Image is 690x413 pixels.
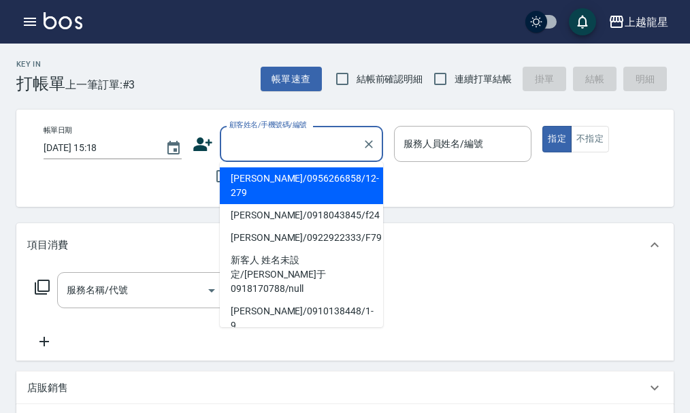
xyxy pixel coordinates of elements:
li: [PERSON_NAME]/0918043845/f24 [220,204,383,227]
button: 上越龍星 [603,8,674,36]
div: 店販銷售 [16,371,674,404]
div: 上越龍星 [625,14,668,31]
span: 上一筆訂單:#3 [65,76,135,93]
li: [PERSON_NAME]/0956266858/12-279 [220,167,383,204]
p: 店販銷售 [27,381,68,395]
label: 顧客姓名/手機號碼/編號 [229,120,307,130]
li: [PERSON_NAME]/0910138448/1-9 [220,300,383,337]
p: 項目消費 [27,238,68,252]
img: Logo [44,12,82,29]
button: 不指定 [571,126,609,152]
li: [PERSON_NAME]/0922922333/F79 [220,227,383,249]
h3: 打帳單 [16,74,65,93]
span: 結帳前確認明細 [357,72,423,86]
button: 指定 [542,126,572,152]
button: Choose date, selected date is 2025-09-22 [157,132,190,165]
button: Open [201,280,223,301]
button: Clear [359,135,378,154]
button: 帳單速查 [261,67,322,92]
span: 連續打單結帳 [455,72,512,86]
label: 帳單日期 [44,125,72,135]
li: 新客人 姓名未設定/[PERSON_NAME]于0918170788/null [220,249,383,300]
div: 項目消費 [16,223,674,267]
input: YYYY/MM/DD hh:mm [44,137,152,159]
button: save [569,8,596,35]
h2: Key In [16,60,65,69]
